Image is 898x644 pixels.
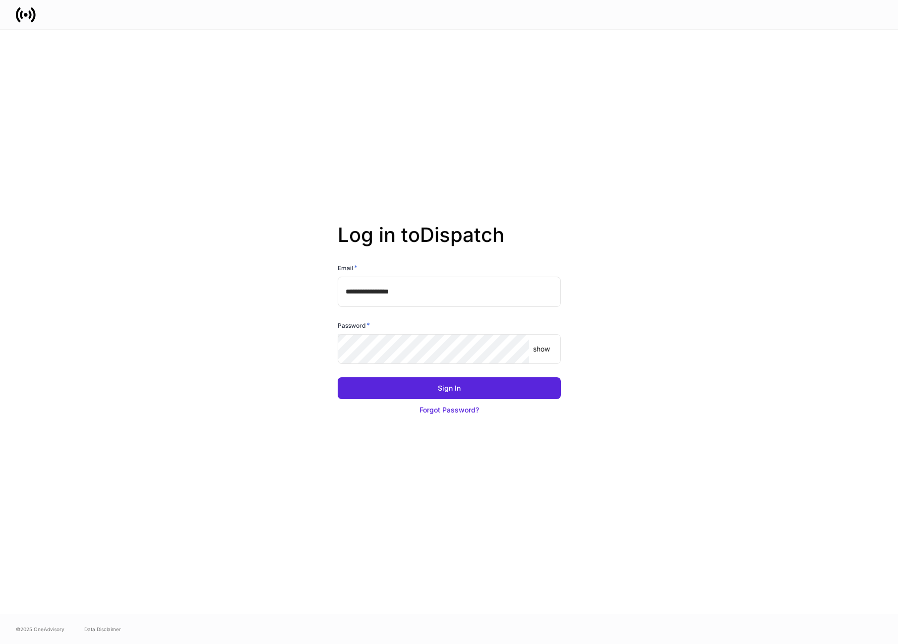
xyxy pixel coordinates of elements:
h6: Password [338,320,370,330]
h2: Log in to Dispatch [338,223,561,263]
span: © 2025 OneAdvisory [16,625,64,633]
div: Sign In [438,383,461,393]
div: Forgot Password? [419,405,479,415]
h6: Email [338,263,358,273]
p: show [533,344,550,354]
button: Forgot Password? [338,399,561,421]
button: Sign In [338,377,561,399]
a: Data Disclaimer [84,625,121,633]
